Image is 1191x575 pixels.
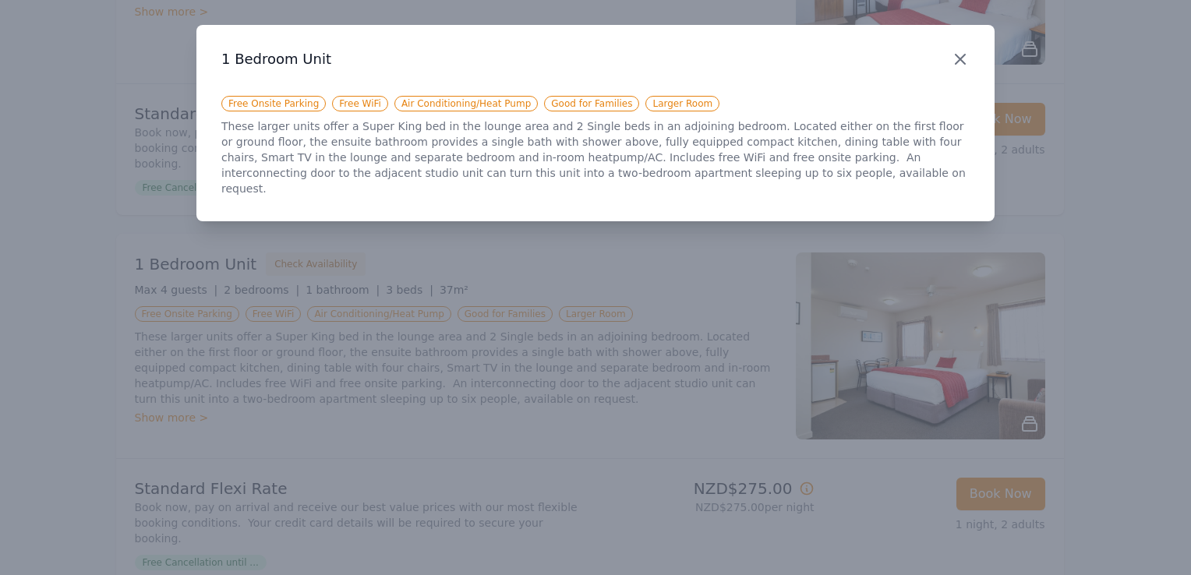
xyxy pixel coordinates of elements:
[394,96,538,111] span: Air Conditioning/Heat Pump
[221,50,970,69] h3: 1 Bedroom Unit
[645,96,719,111] span: Larger Room
[332,96,388,111] span: Free WiFi
[544,96,639,111] span: Good for Families
[221,96,326,111] span: Free Onsite Parking
[221,118,970,196] p: These larger units offer a Super King bed in the lounge area and 2 Single beds in an adjoining be...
